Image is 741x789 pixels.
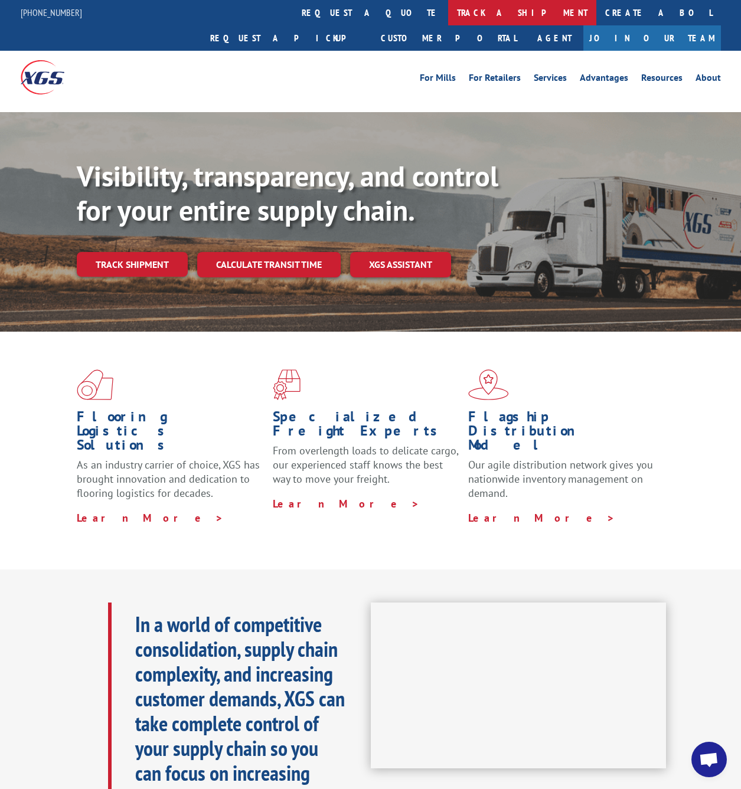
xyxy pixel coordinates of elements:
[468,369,509,400] img: xgs-icon-flagship-distribution-model-red
[77,410,264,458] h1: Flooring Logistics Solutions
[21,6,82,18] a: [PHONE_NUMBER]
[468,458,653,500] span: Our agile distribution network gives you nationwide inventory management on demand.
[77,252,188,277] a: Track shipment
[77,369,113,400] img: xgs-icon-total-supply-chain-intelligence-red
[691,742,727,777] div: Open chat
[273,369,301,400] img: xgs-icon-focused-on-flooring-red
[469,73,521,86] a: For Retailers
[641,73,683,86] a: Resources
[273,410,460,444] h1: Specialized Freight Experts
[197,252,341,277] a: Calculate transit time
[77,158,498,228] b: Visibility, transparency, and control for your entire supply chain.
[420,73,456,86] a: For Mills
[525,25,583,51] a: Agent
[273,444,460,496] p: From overlength loads to delicate cargo, our experienced staff knows the best way to move your fr...
[77,458,260,500] span: As an industry carrier of choice, XGS has brought innovation and dedication to flooring logistics...
[583,25,721,51] a: Join Our Team
[534,73,567,86] a: Services
[350,252,451,277] a: XGS ASSISTANT
[273,497,420,510] a: Learn More >
[77,511,224,525] a: Learn More >
[372,25,525,51] a: Customer Portal
[468,410,655,458] h1: Flagship Distribution Model
[201,25,372,51] a: Request a pickup
[580,73,628,86] a: Advantages
[371,603,667,769] iframe: XGS Logistics Solutions
[468,511,615,525] a: Learn More >
[696,73,721,86] a: About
